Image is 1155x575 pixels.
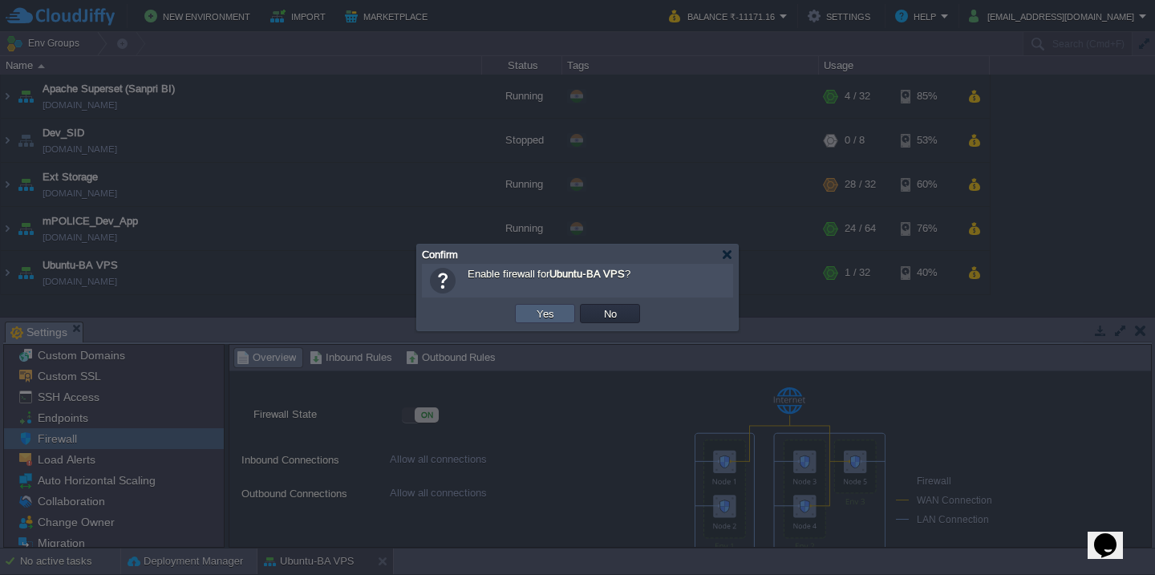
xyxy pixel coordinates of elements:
[549,268,625,280] b: Ubuntu-BA VPS
[468,268,630,280] span: Enable firewall for ?
[1088,511,1139,559] iframe: chat widget
[532,306,559,321] button: Yes
[422,249,458,261] span: Confirm
[599,306,622,321] button: No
